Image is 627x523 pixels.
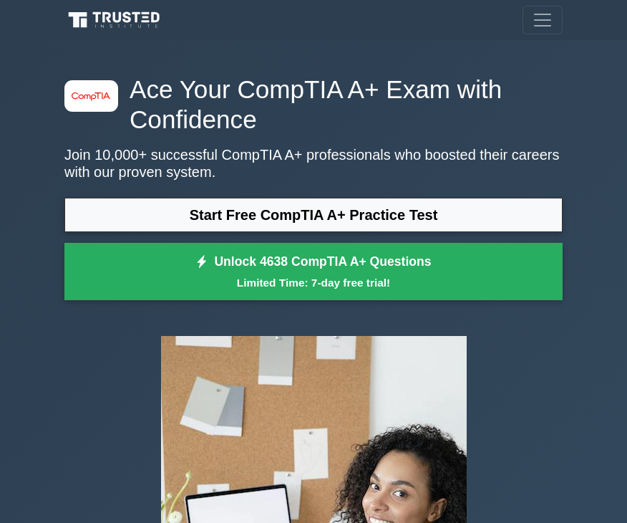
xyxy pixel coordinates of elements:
h1: Ace Your CompTIA A+ Exam with Confidence [64,75,563,135]
button: Toggle navigation [522,6,563,34]
small: Limited Time: 7-day free trial! [82,274,545,291]
a: Start Free CompTIA A+ Practice Test [64,198,563,232]
a: Unlock 4638 CompTIA A+ QuestionsLimited Time: 7-day free trial! [64,243,563,300]
p: Join 10,000+ successful CompTIA A+ professionals who boosted their careers with our proven system. [64,146,563,181]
